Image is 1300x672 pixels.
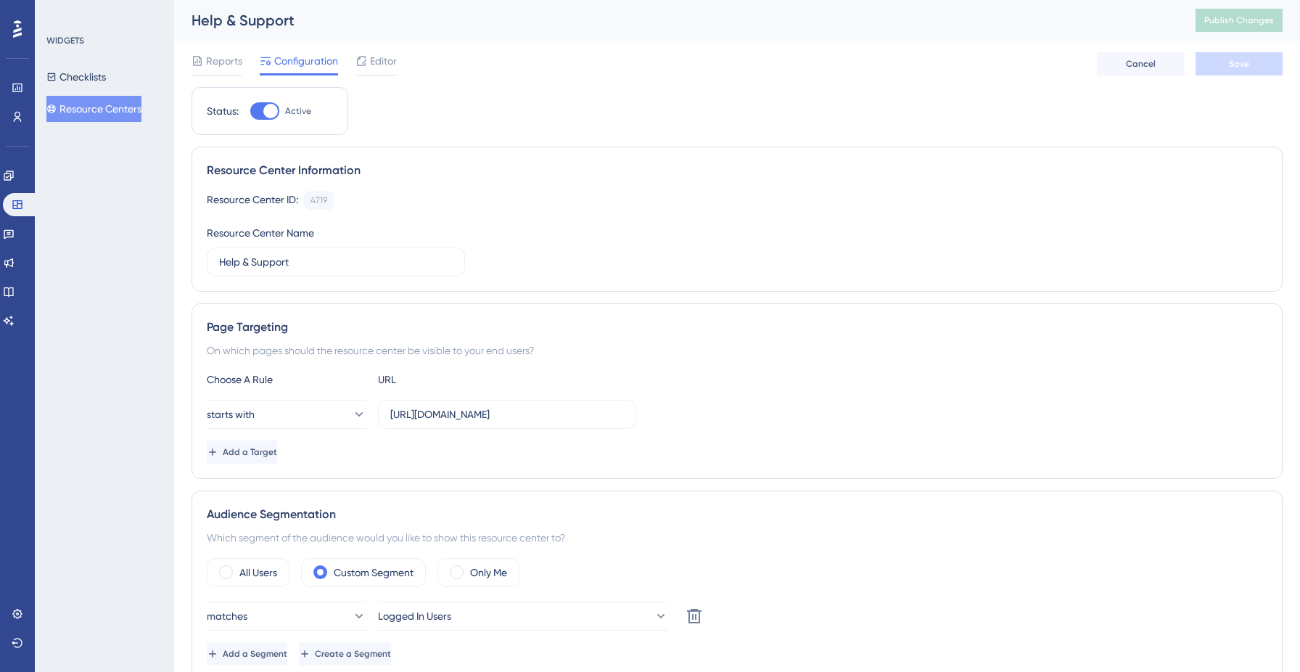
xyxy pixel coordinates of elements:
button: Add a Target [207,441,277,464]
input: yourwebsite.com/path [390,406,624,422]
span: Create a Segment [315,648,391,660]
span: starts with [207,406,255,423]
label: Only Me [470,564,507,581]
span: Active [285,105,311,117]
span: Publish Changes [1204,15,1274,26]
div: 4719 [310,194,327,206]
span: Cancel [1126,58,1156,70]
span: Configuration [274,52,338,70]
span: Logged In Users [378,607,451,625]
div: URL [378,371,538,388]
span: Editor [370,52,397,70]
button: Logged In Users [378,602,668,631]
label: Custom Segment [334,564,414,581]
span: Add a Target [223,446,277,458]
button: starts with [207,400,366,429]
div: WIDGETS [46,35,84,46]
button: Add a Segment [207,642,287,665]
div: Which segment of the audience would you like to show this resource center to? [207,529,1267,546]
span: Save [1229,58,1249,70]
div: Audience Segmentation [207,506,1267,523]
div: Resource Center Name [207,224,314,242]
button: matches [207,602,366,631]
div: Status: [207,102,239,120]
div: Resource Center Information [207,162,1267,179]
button: Cancel [1097,52,1184,75]
button: Checklists [46,64,106,90]
label: All Users [239,564,277,581]
div: Choose A Rule [207,371,366,388]
div: On which pages should the resource center be visible to your end users? [207,342,1267,359]
button: Create a Segment [299,642,391,665]
span: matches [207,607,247,625]
div: Page Targeting [207,319,1267,336]
div: Resource Center ID: [207,191,298,210]
button: Resource Centers [46,96,141,122]
span: Add a Segment [223,648,287,660]
button: Publish Changes [1196,9,1283,32]
div: Help & Support [192,10,1159,30]
button: Save [1196,52,1283,75]
span: Reports [206,52,242,70]
input: Type your Resource Center name [219,254,453,270]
